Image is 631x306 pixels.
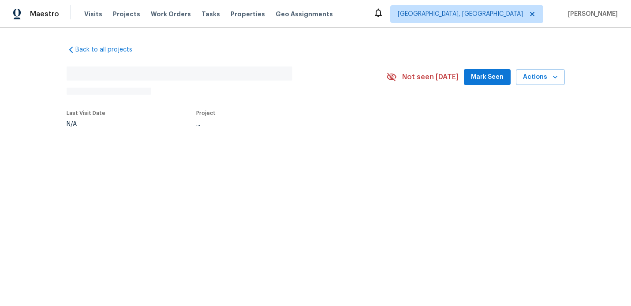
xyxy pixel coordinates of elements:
span: Actions [523,72,558,83]
div: N/A [67,121,105,127]
span: Projects [113,10,140,18]
span: Visits [84,10,102,18]
span: Geo Assignments [276,10,333,18]
span: Project [196,111,216,116]
span: Tasks [202,11,220,17]
button: Actions [516,69,565,85]
span: [GEOGRAPHIC_DATA], [GEOGRAPHIC_DATA] [398,10,523,18]
span: Maestro [30,10,59,18]
span: Mark Seen [471,72,504,83]
span: [PERSON_NAME] [564,10,618,18]
button: Mark Seen [464,69,511,85]
span: Not seen [DATE] [402,73,459,81]
span: Work Orders [151,10,191,18]
div: ... [196,121,366,127]
span: Properties [231,10,265,18]
a: Back to all projects [67,45,151,54]
span: Last Visit Date [67,111,105,116]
